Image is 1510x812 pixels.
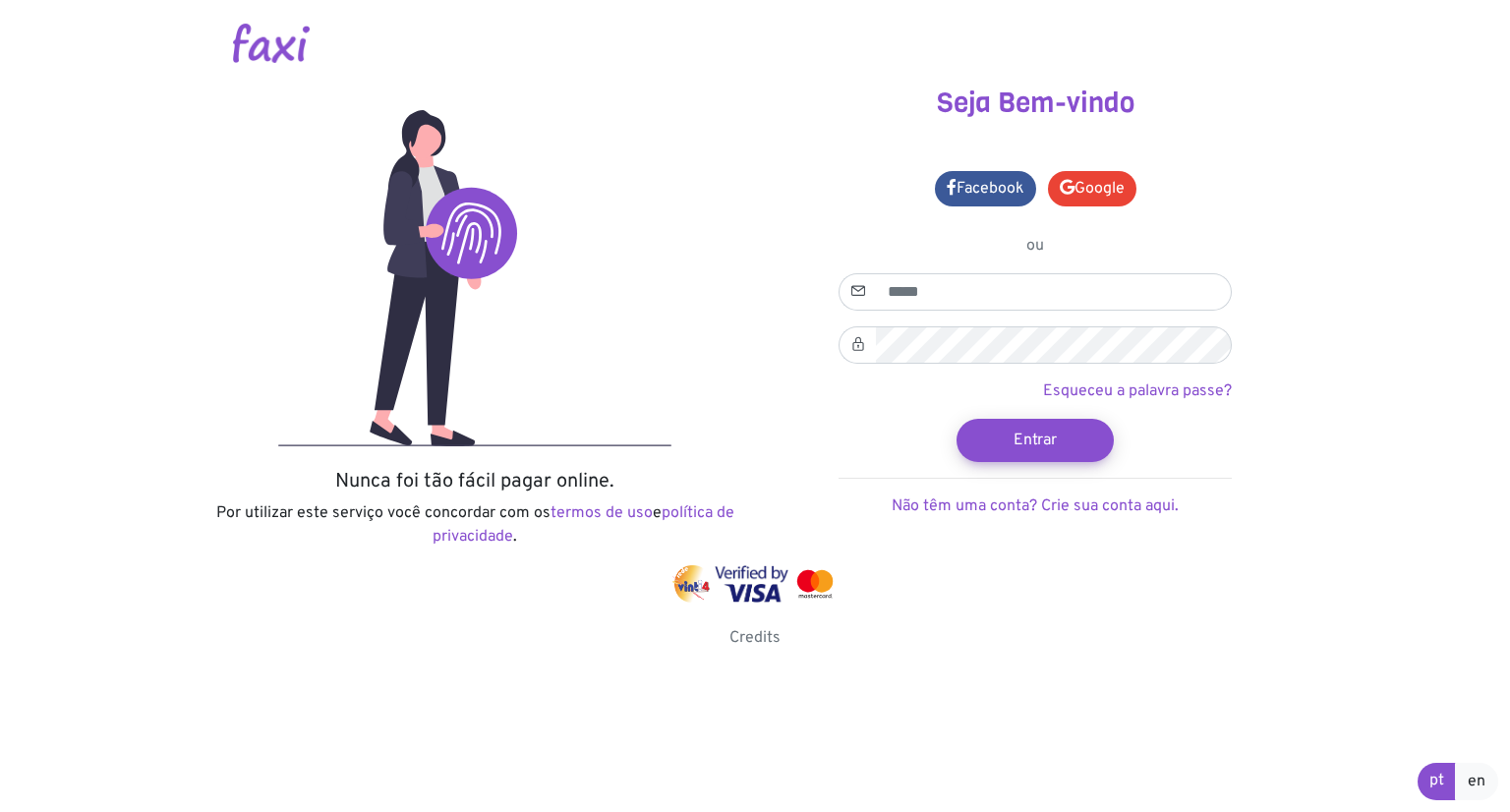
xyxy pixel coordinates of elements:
img: vinti4 [672,565,712,603]
a: Não têm uma conta? Crie sua conta aqui. [892,496,1179,516]
p: ou [839,234,1232,258]
img: visa [715,565,788,603]
img: mastercard [792,565,838,603]
a: Google [1048,171,1136,206]
a: Credits [729,628,781,648]
a: pt [1418,763,1456,800]
a: Facebook [935,171,1036,206]
a: termos de uso [551,503,653,523]
h3: Seja Bem-vindo [770,87,1301,120]
a: Esqueceu a palavra passe? [1043,381,1232,401]
h5: Nunca foi tão fácil pagar online. [209,470,740,493]
a: en [1455,763,1498,800]
button: Entrar [957,419,1114,462]
p: Por utilizar este serviço você concordar com os e . [209,501,740,549]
